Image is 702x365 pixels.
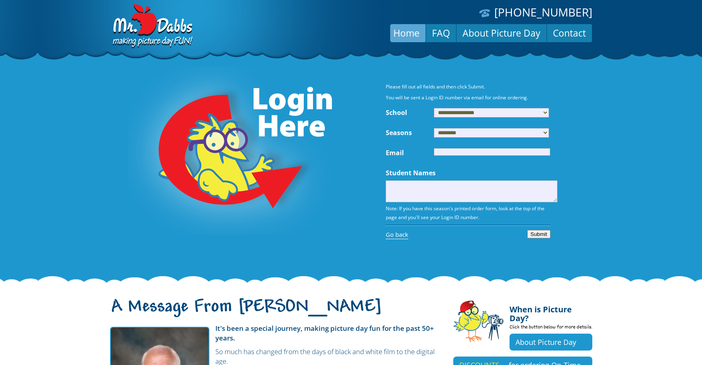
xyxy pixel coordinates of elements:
[527,230,550,238] button: Submit
[386,128,434,136] label: Seasons
[386,168,436,176] label: Student Names
[387,23,426,43] a: Home
[215,324,434,342] strong: It's been a special journey, making picture day fun for the past 50+ years.
[386,93,551,102] p: You will be sent a Login ID number via email for online ordering.
[456,23,546,43] a: About Picture Day
[110,303,441,320] h1: A Message From [PERSON_NAME]
[386,205,546,221] small: Note: If you have this season's printed order form, look at the top of the page and you'll see yo...
[494,4,592,20] a: [PHONE_NUMBER]
[386,230,408,239] a: Go back
[128,66,334,235] img: Login Here
[510,334,592,351] a: About Picture Day
[547,23,592,43] a: Contact
[386,148,434,156] label: Email
[386,83,485,90] strong: Please fill out all fields and then click Submit.
[426,23,456,43] a: FAQ
[110,4,194,49] img: Dabbs Company
[386,108,434,116] label: School
[510,323,592,334] p: Click the button below for more details.
[510,300,592,323] h4: When is Picture Day?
